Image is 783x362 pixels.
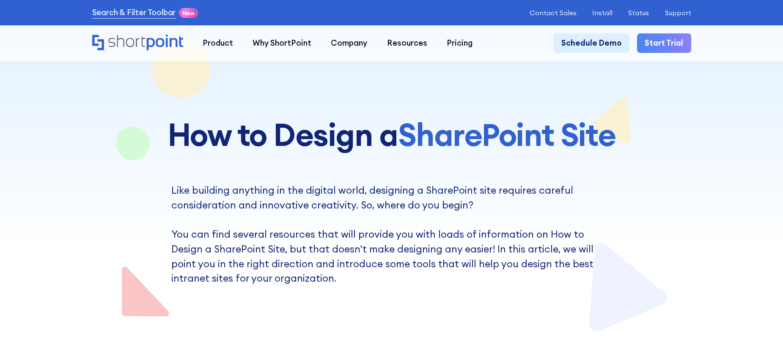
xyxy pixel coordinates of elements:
a: Resources [377,33,437,53]
a: Support [665,9,691,17]
div: Product [203,37,233,49]
span: SharePoint Site [398,115,616,154]
h1: How to Design a [157,118,626,152]
div: Pricing [447,37,473,49]
a: Product [193,33,243,53]
a: Home [92,35,183,52]
div: Resources [387,37,427,49]
a: Contact Sales [530,9,577,17]
a: Start Trial [637,33,691,53]
p: Like building anything in the digital world, designing a SharePoint site requires careful conside... [171,183,612,286]
a: Schedule Demo [553,33,629,53]
a: Why ShortPoint [243,33,321,53]
a: Company [321,33,377,53]
iframe: Chat Widget [741,321,783,362]
a: Status [628,9,649,17]
div: Company [331,37,367,49]
a: Search & Filter Toolbar [92,7,176,19]
a: Install [592,9,613,17]
a: Pricing [437,33,482,53]
div: Why ShortPoint [253,37,311,49]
